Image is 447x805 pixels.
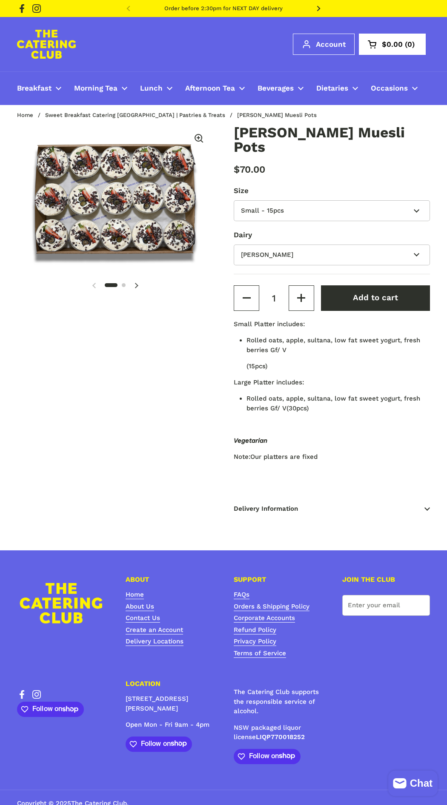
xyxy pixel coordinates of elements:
[371,84,408,94] span: Occasions
[126,614,160,623] a: Contact Us
[68,78,134,98] a: Morning Tea
[126,637,183,646] a: Delivery Locations
[17,84,52,94] span: Breakfast
[38,112,40,118] span: /
[164,6,283,11] a: Order before 2:30pm for NEXT DAY delivery
[234,437,267,444] strong: Vegetarian
[126,720,214,730] p: Open Mon - Fri 9am - 4pm
[234,637,276,646] a: Privacy Policy
[17,112,325,118] nav: breadcrumbs
[234,230,430,240] label: Dairy
[234,285,259,311] button: Decrease quantity
[45,112,225,118] a: Sweet Breakfast Catering [GEOGRAPHIC_DATA] | Pastries & Treats
[17,125,213,273] img: Bircher Muesli Pots
[179,78,251,98] a: Afternoon Tea
[386,771,440,798] inbox-online-store-chat: Shopify online store chat
[246,336,420,354] span: Rolled oats, apple, sultana, low fat sweet yogurt, fresh berries Gf/ V
[251,78,310,98] a: Beverages
[234,649,286,658] a: Terms of Service
[321,285,430,311] button: Add to cart
[234,185,430,196] label: Size
[409,595,430,616] button: Submit
[126,626,183,634] a: Create an Account
[237,112,317,118] span: [PERSON_NAME] Muesli Pots
[364,78,424,98] a: Occasions
[256,733,305,741] strong: LIQP770018252
[250,453,318,461] span: Our platters are fixed
[342,576,430,583] h4: JOIN THE CLUB
[342,595,430,616] input: Enter your email
[234,603,309,611] a: Orders & Shipping Policy
[293,34,355,55] a: Account
[246,395,420,412] span: (30pcs)
[17,112,33,118] a: Home
[126,694,214,713] p: [STREET_ADDRESS][PERSON_NAME]
[234,125,430,154] h1: [PERSON_NAME] Muesli Pots
[134,78,179,98] a: Lunch
[234,164,265,175] span: $70.00
[234,687,322,716] p: The Catering Club supports the responsible service of alcohol.
[11,78,68,98] a: Breakfast
[289,285,314,311] button: Increase quantity
[234,496,430,522] span: Delivery Information
[234,723,322,742] p: NSW packaged liquor license
[126,603,154,611] a: About Us
[126,680,214,687] h4: LOCATION
[234,591,249,599] a: FAQs
[74,84,117,94] span: Morning Tea
[316,84,348,94] span: Dietaries
[126,591,144,599] a: Home
[17,30,76,59] img: The Catering Club
[234,576,322,583] h4: SUPPORT
[234,614,295,623] a: Corporate Accounts
[234,626,276,634] a: Refund Policy
[140,84,163,94] span: Lunch
[230,112,232,118] span: /
[185,84,235,94] span: Afternoon Tea
[246,395,420,412] span: Rolled oats, apple, sultana, low fat sweet yogurt, fresh berries Gf/ V
[353,293,398,302] span: Add to cart
[234,453,250,461] i: Note:
[234,320,305,328] b: Small Platter includes:
[310,78,364,98] a: Dietaries
[258,84,294,94] span: Beverages
[126,576,214,583] h4: ABOUT
[382,41,403,48] span: $0.00
[403,41,417,48] span: 0
[234,378,304,386] b: Large Platter includes:
[246,362,267,370] span: (15pcs)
